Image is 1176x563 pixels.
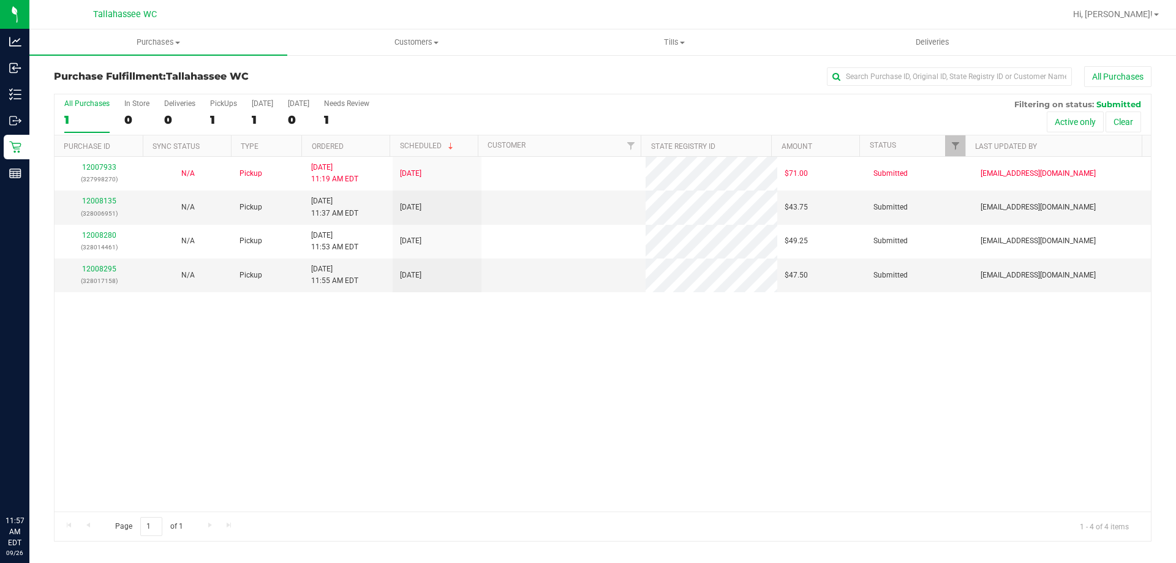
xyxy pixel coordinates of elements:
span: Not Applicable [181,203,195,211]
span: [DATE] 11:53 AM EDT [311,230,358,253]
inline-svg: Analytics [9,36,21,48]
span: Submitted [873,235,908,247]
span: Page of 1 [105,517,193,536]
button: N/A [181,202,195,213]
p: (327998270) [62,173,136,185]
span: [EMAIL_ADDRESS][DOMAIN_NAME] [981,202,1096,213]
inline-svg: Retail [9,141,21,153]
span: [DATE] 11:37 AM EDT [311,195,358,219]
p: 09/26 [6,548,24,557]
div: 0 [288,113,309,127]
a: 12008135 [82,197,116,205]
span: [DATE] [400,202,421,213]
span: Submitted [873,270,908,281]
span: Not Applicable [181,169,195,178]
div: Deliveries [164,99,195,108]
a: Customers [287,29,545,55]
div: PickUps [210,99,237,108]
h3: Purchase Fulfillment: [54,71,420,82]
inline-svg: Outbound [9,115,21,127]
inline-svg: Inbound [9,62,21,74]
span: Deliveries [899,37,966,48]
input: Search Purchase ID, Original ID, State Registry ID or Customer Name... [827,67,1072,86]
a: Purchase ID [64,142,110,151]
a: Filter [945,135,965,156]
span: Not Applicable [181,236,195,245]
span: Pickup [239,168,262,179]
span: Submitted [873,202,908,213]
span: [DATE] [400,270,421,281]
span: Tallahassee WC [93,9,157,20]
div: 0 [124,113,149,127]
button: N/A [181,270,195,281]
p: (328014461) [62,241,136,253]
div: 1 [210,113,237,127]
span: [EMAIL_ADDRESS][DOMAIN_NAME] [981,270,1096,281]
button: All Purchases [1084,66,1151,87]
a: Scheduled [400,142,456,150]
span: [EMAIL_ADDRESS][DOMAIN_NAME] [981,168,1096,179]
p: 11:57 AM EDT [6,515,24,548]
span: Pickup [239,202,262,213]
p: (328017158) [62,275,136,287]
span: Hi, [PERSON_NAME]! [1073,9,1153,19]
inline-svg: Reports [9,167,21,179]
div: [DATE] [252,99,273,108]
button: N/A [181,235,195,247]
div: 1 [252,113,273,127]
span: $49.25 [785,235,808,247]
a: Last Updated By [975,142,1037,151]
span: Submitted [873,168,908,179]
span: Tills [546,37,802,48]
div: Needs Review [324,99,369,108]
span: Pickup [239,270,262,281]
span: Tallahassee WC [166,70,249,82]
button: Active only [1047,111,1104,132]
span: Filtering on status: [1014,99,1094,109]
a: Status [870,141,896,149]
div: 1 [324,113,369,127]
span: Submitted [1096,99,1141,109]
span: Customers [288,37,545,48]
span: [DATE] 11:19 AM EDT [311,162,358,185]
button: Clear [1106,111,1141,132]
iframe: Resource center [12,465,49,502]
a: Sync Status [153,142,200,151]
p: (328006951) [62,208,136,219]
a: 12008280 [82,231,116,240]
button: N/A [181,168,195,179]
span: $71.00 [785,168,808,179]
span: [DATE] [400,235,421,247]
a: Customer [488,141,526,149]
span: $47.50 [785,270,808,281]
div: In Store [124,99,149,108]
a: Ordered [312,142,344,151]
span: [EMAIL_ADDRESS][DOMAIN_NAME] [981,235,1096,247]
span: $43.75 [785,202,808,213]
div: All Purchases [64,99,110,108]
span: [DATE] [400,168,421,179]
span: Pickup [239,235,262,247]
span: [DATE] 11:55 AM EDT [311,263,358,287]
input: 1 [140,517,162,536]
a: Filter [620,135,641,156]
a: Amount [782,142,812,151]
a: Deliveries [804,29,1061,55]
span: Purchases [29,37,287,48]
div: 1 [64,113,110,127]
a: Type [241,142,258,151]
a: 12007933 [82,163,116,172]
div: 0 [164,113,195,127]
span: Not Applicable [181,271,195,279]
a: 12008295 [82,265,116,273]
a: Purchases [29,29,287,55]
span: 1 - 4 of 4 items [1070,517,1139,535]
div: [DATE] [288,99,309,108]
a: State Registry ID [651,142,715,151]
inline-svg: Inventory [9,88,21,100]
a: Tills [545,29,803,55]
